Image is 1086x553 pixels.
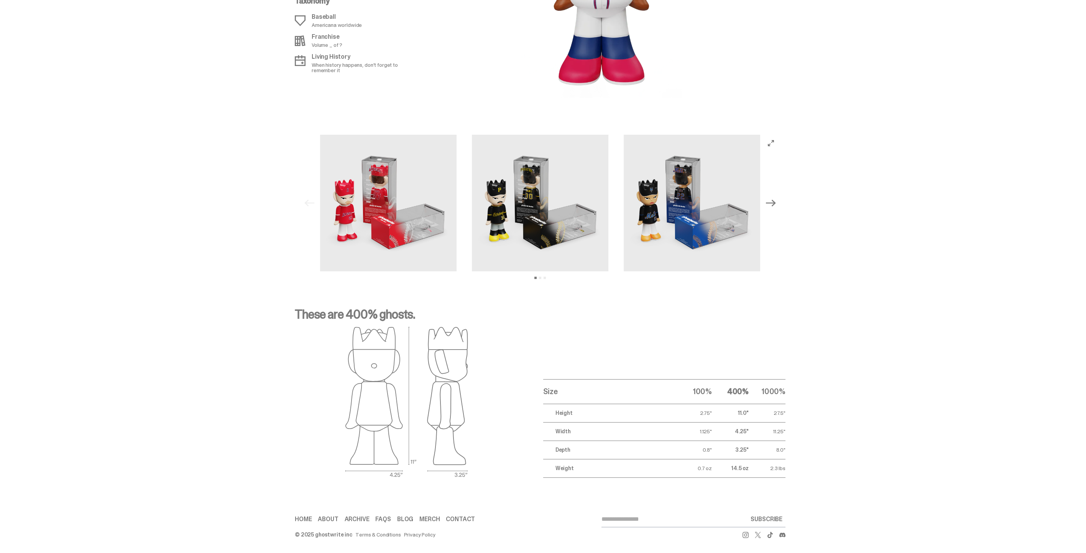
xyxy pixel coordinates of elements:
[312,42,342,48] p: Volume _ of ?
[749,379,785,404] th: 1000%
[312,54,413,60] p: Living History
[295,532,352,537] div: © 2025 ghostwrite inc
[345,327,468,478] img: ghost outlines spec
[675,441,712,459] td: 0.8"
[749,441,785,459] td: 8.0"
[749,459,785,477] td: 2.3 lbs
[345,516,370,522] a: Archive
[544,277,546,279] button: View slide 3
[320,135,457,271] img: 1_MLB_400_Media_Gallery_Trout.png
[543,441,675,459] td: Depth
[749,422,785,441] td: 11.25"
[543,379,675,404] th: Size
[712,459,749,477] td: 14.5 oz
[543,404,675,422] td: Height
[397,516,413,522] a: Blog
[766,139,775,148] button: View full-screen
[312,62,413,73] p: When history happens, don't forget to remember it
[543,422,675,441] td: Width
[675,459,712,477] td: 0.7 oz
[748,512,785,527] button: SUBSCRIBE
[675,404,712,422] td: 2.75"
[534,277,537,279] button: View slide 1
[312,34,342,40] p: Franchise
[295,516,312,522] a: Home
[712,379,749,404] th: 400%
[446,516,475,522] a: Contact
[624,135,760,271] img: 7_MLB_400_Media_Gallery_Soto.png
[375,516,391,522] a: FAQs
[312,22,362,28] p: Americana worldwide
[749,404,785,422] td: 27.5"
[318,516,338,522] a: About
[543,459,675,477] td: Weight
[419,516,440,522] a: Merch
[675,379,712,404] th: 100%
[712,404,749,422] td: 11.0"
[404,532,435,537] a: Privacy Policy
[712,422,749,441] td: 4.25"
[295,308,785,327] p: These are 400% ghosts.
[355,532,401,537] a: Terms & Conditions
[539,277,541,279] button: View slide 2
[472,135,608,271] img: 2_MLB_400_Media_Gallery_Skenes.png
[312,14,362,20] p: Baseball
[762,195,779,211] button: Next
[675,422,712,441] td: 1.125"
[712,441,749,459] td: 3.25"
